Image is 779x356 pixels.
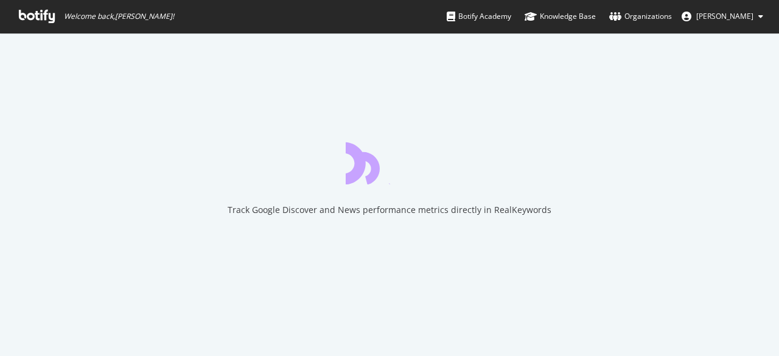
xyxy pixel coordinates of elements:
button: [PERSON_NAME] [672,7,773,26]
span: Kahni Kashiparekh [696,11,753,21]
div: Organizations [609,10,672,23]
span: Welcome back, [PERSON_NAME] ! [64,12,174,21]
div: Botify Academy [447,10,511,23]
div: Knowledge Base [525,10,596,23]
